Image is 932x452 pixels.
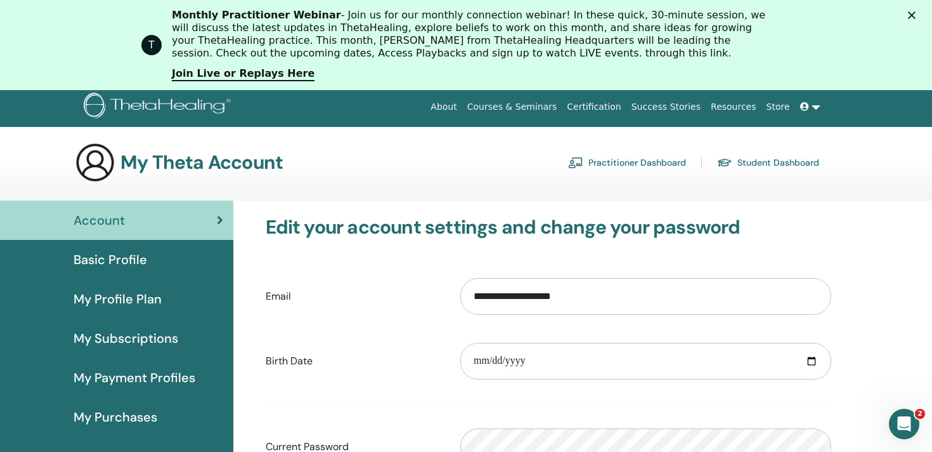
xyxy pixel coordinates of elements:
[74,329,178,348] span: My Subscriptions
[256,349,451,373] label: Birth Date
[75,142,115,183] img: generic-user-icon.jpg
[172,9,341,21] b: Monthly Practitioner Webinar
[626,95,706,119] a: Success Stories
[120,151,283,174] h3: My Theta Account
[915,409,925,419] span: 2
[172,9,770,60] div: - Join us for our monthly connection webinar! In these quick, 30-minute session, we will discuss ...
[256,284,451,309] label: Email
[717,152,819,173] a: Student Dashboard
[568,152,686,173] a: Practitioner Dashboard
[74,250,147,269] span: Basic Profile
[425,95,462,119] a: About
[462,95,562,119] a: Courses & Seminars
[266,216,832,239] h3: Edit your account settings and change your password
[141,35,162,55] div: Profile image for ThetaHealing
[74,368,195,387] span: My Payment Profiles
[74,408,157,427] span: My Purchases
[562,95,626,119] a: Certification
[74,289,162,309] span: My Profile Plan
[908,11,921,19] div: Close
[84,93,235,121] img: logo.png
[761,95,795,119] a: Store
[172,67,314,81] a: Join Live or Replays Here
[889,409,919,439] iframe: Intercom live chat
[717,157,732,168] img: graduation-cap.svg
[568,157,583,168] img: chalkboard-teacher.svg
[706,95,761,119] a: Resources
[74,211,125,230] span: Account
